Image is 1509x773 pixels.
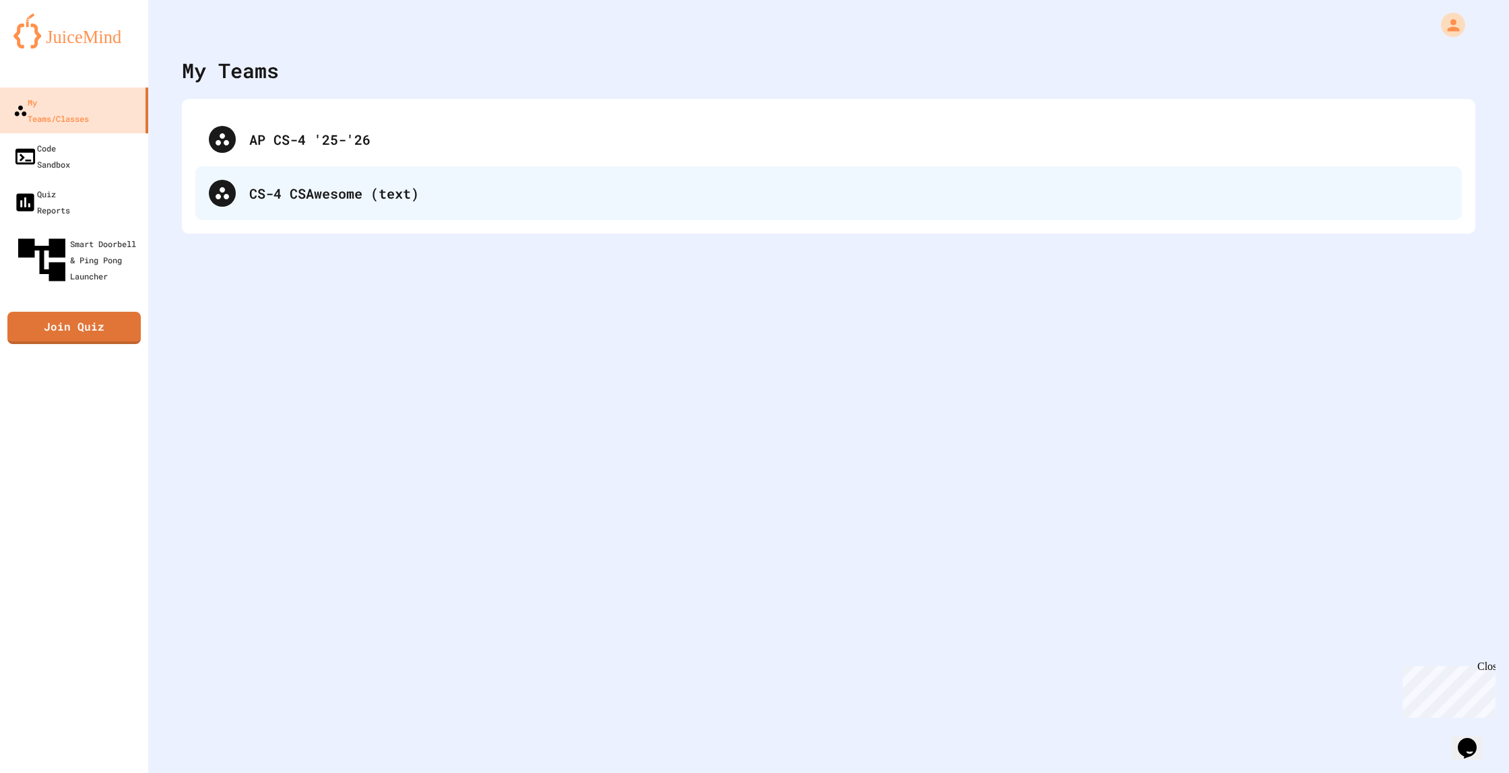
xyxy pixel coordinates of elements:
div: Chat with us now!Close [5,5,93,86]
div: AP CS-4 '25-'26 [249,129,1448,149]
div: Quiz Reports [13,186,70,218]
iframe: chat widget [1452,719,1496,760]
img: logo-orange.svg [13,13,135,48]
div: Smart Doorbell & Ping Pong Launcher [13,232,143,288]
a: Join Quiz [7,312,141,344]
div: Code Sandbox [13,140,70,172]
div: My Teams/Classes [13,94,89,127]
div: AP CS-4 '25-'26 [195,112,1462,166]
div: My Account [1427,9,1469,40]
div: My Teams [182,55,279,86]
iframe: chat widget [1397,661,1496,718]
div: CS-4 CSAwesome (text) [195,166,1462,220]
div: CS-4 CSAwesome (text) [249,183,1448,203]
